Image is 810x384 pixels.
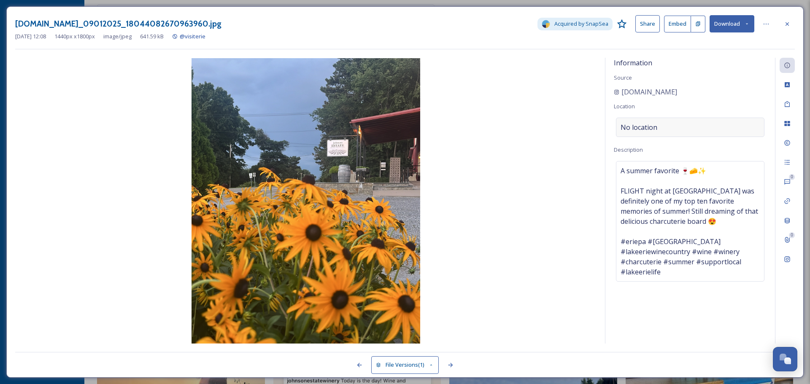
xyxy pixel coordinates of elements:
span: Location [614,102,635,110]
span: No location [621,122,657,132]
button: Download [710,15,754,32]
button: File Versions(1) [371,356,439,373]
span: 641.59 kB [140,32,164,40]
span: [DOMAIN_NAME] [621,87,677,97]
button: Embed [664,16,691,32]
h3: [DOMAIN_NAME]_09012025_18044082670963960.jpg [15,18,221,30]
span: Acquired by SnapSea [554,20,608,28]
span: A summer favorite 🍷🧀✨ FLIGHT night at [GEOGRAPHIC_DATA] was definitely one of my top ten favorite... [621,166,760,277]
a: [DOMAIN_NAME] [614,87,677,97]
button: Share [635,15,660,32]
span: Source [614,74,632,81]
span: 1440 px x 1800 px [54,32,95,40]
span: Information [614,58,652,67]
span: Description [614,146,643,153]
img: 1GOG1A6Er7-49w94YwyVrOGIUGGhv1-GY.jpg [15,58,597,344]
span: @visiterie [180,32,205,40]
div: 0 [789,174,795,180]
img: snapsea-logo.png [542,20,550,28]
button: Open Chat [773,347,797,371]
div: 0 [789,232,795,238]
span: [DATE] 12:08 [15,32,46,40]
span: image/jpeg [103,32,132,40]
